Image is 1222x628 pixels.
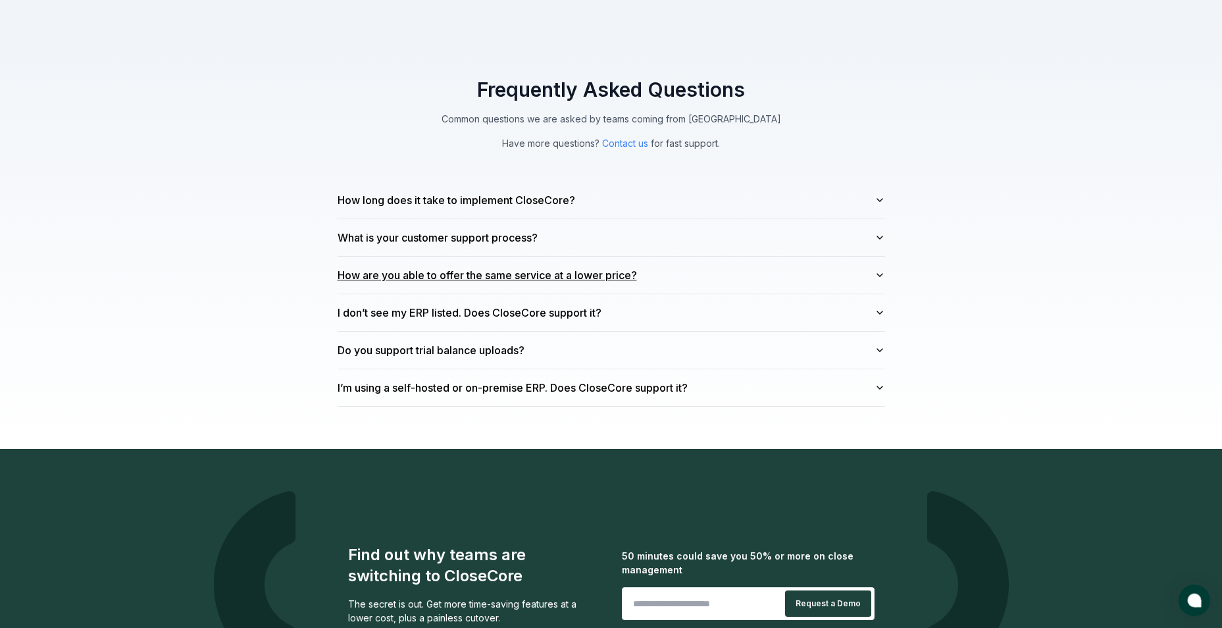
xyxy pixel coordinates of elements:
div: Find out why teams are switching to CloseCore [348,544,601,587]
button: How are you able to offer the same service at a lower price? [338,257,885,294]
div: 50 minutes could save you 50% or more on close management [622,549,875,577]
p: Have more questions? for fast support. [390,136,832,150]
button: I’m using a self-hosted or on-premise ERP. Does CloseCore support it? [338,369,885,406]
button: How long does it take to implement CloseCore? [338,182,885,219]
button: Contact us [602,136,648,150]
h2: Frequently Asked Questions [338,78,885,101]
button: Request a Demo [785,590,871,617]
p: Common questions we are asked by teams coming from [GEOGRAPHIC_DATA] [390,112,832,126]
div: The secret is out. Get more time-saving features at a lower cost, plus a painless cutover. [348,597,601,625]
button: atlas-launcher [1179,585,1210,616]
button: What is your customer support process? [338,219,885,256]
button: I don’t see my ERP listed. Does CloseCore support it? [338,294,885,331]
button: Do you support trial balance uploads? [338,332,885,369]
